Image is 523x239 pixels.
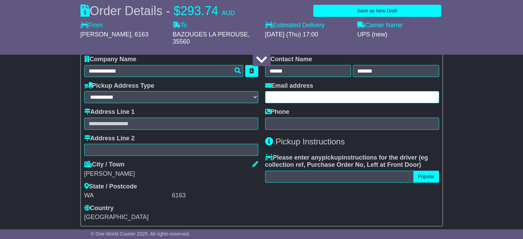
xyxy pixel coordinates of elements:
[174,4,181,18] span: $
[181,4,218,18] span: 293.74
[84,192,170,199] div: WA
[80,22,103,29] label: From
[265,82,313,90] label: Email address
[84,56,137,63] label: Company Name
[357,31,443,39] div: UPS (new)
[265,154,428,169] span: eg collection ref, Purchase Order No, Left at Front Door
[84,161,125,169] label: City / Town
[275,137,345,146] span: Pickup Instructions
[172,192,258,199] div: 6163
[84,108,135,116] label: Address Line 1
[84,135,135,142] label: Address Line 2
[173,22,187,29] label: To
[84,183,137,191] label: State / Postcode
[131,31,149,38] span: , 6163
[80,31,131,38] span: [PERSON_NAME]
[80,3,235,18] div: Order Details -
[357,22,402,29] label: Carrier Name
[222,10,235,17] span: AUD
[313,5,441,17] button: Save as New Draft
[91,231,190,237] span: © One World Courier 2025. All rights reserved.
[173,31,248,38] span: BAZOUGES LA PEROUSE
[265,22,351,29] label: Estimated Delivery
[84,205,114,212] label: Country
[265,108,290,116] label: Phone
[265,31,351,39] div: [DATE] (Thu) 17:00
[84,82,154,90] label: Pickup Address Type
[84,170,258,178] div: [PERSON_NAME]
[322,154,342,161] span: pickup
[413,171,439,183] button: Popular
[173,31,250,45] span: , 35560
[265,154,439,169] label: Please enter any instructions for the driver ( )
[84,214,149,220] span: [GEOGRAPHIC_DATA]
